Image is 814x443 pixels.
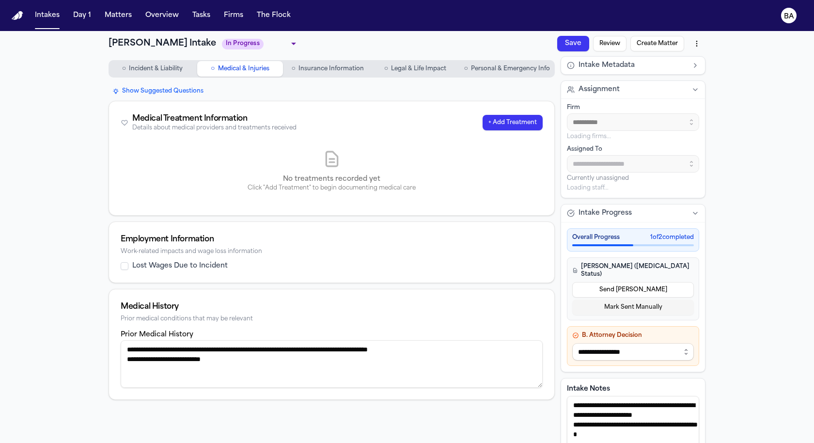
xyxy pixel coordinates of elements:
text: BA [784,13,794,20]
span: Intake Metadata [579,61,635,70]
button: Matters [101,7,136,24]
div: Work-related impacts and wage loss information [121,248,543,255]
button: Go to Legal & Life Impact [373,61,458,77]
textarea: Prior medical history [121,340,543,388]
h1: [PERSON_NAME] Intake [109,37,216,50]
button: Mark Sent Manually [572,300,694,315]
button: Save [557,36,589,51]
button: Day 1 [69,7,95,24]
div: Assigned To [567,145,699,153]
button: Go to Incident & Liability [110,61,195,77]
label: Lost Wages Due to Incident [132,261,228,271]
button: Tasks [188,7,214,24]
span: Legal & Life Impact [391,65,446,73]
label: Intake Notes [567,384,699,394]
span: Currently unassigned [567,174,629,182]
button: Go to Insurance Information [285,61,371,77]
label: Prior Medical History [121,331,193,338]
div: Prior medical conditions that may be relevant [121,316,543,323]
span: ○ [211,64,215,74]
button: More actions [688,35,705,52]
button: Create Matter [630,36,684,51]
span: Intake Progress [579,208,632,218]
a: Home [12,11,23,20]
h4: B. Attorney Decision [572,332,694,339]
span: Personal & Emergency Info [471,65,550,73]
input: Select firm [567,113,699,131]
p: Click "Add Treatment" to begin documenting medical care [121,184,543,192]
span: Incident & Liability [129,65,183,73]
span: ○ [291,64,295,74]
button: Send [PERSON_NAME] [572,282,694,298]
span: ○ [464,64,468,74]
span: In Progress [222,39,264,49]
span: Medical & Injuries [218,65,269,73]
div: Medical History [121,301,543,313]
span: Assignment [579,85,620,95]
button: + Add Treatment [483,115,543,130]
button: Overview [141,7,183,24]
button: Go to Medical & Injuries [197,61,283,77]
span: Insurance Information [298,65,364,73]
button: Firms [220,7,247,24]
p: Loading staff... [567,184,699,192]
p: No treatments recorded yet [121,174,543,184]
p: Loading firms... [567,133,699,141]
input: Assign to staff member [567,155,699,173]
button: Assignment [561,81,705,98]
button: The Flock [253,7,295,24]
div: Employment Information [121,234,543,245]
span: 1 of 2 completed [650,234,694,241]
span: ○ [384,64,388,74]
div: Update intake status [222,37,299,50]
button: Intake Metadata [561,57,705,74]
img: Finch Logo [12,11,23,20]
div: Firm [567,104,699,111]
button: Review [593,36,626,51]
button: Intakes [31,7,63,24]
span: Overall Progress [572,234,620,241]
div: Details about medical providers and treatments received [132,125,297,132]
span: ○ [122,64,126,74]
h4: [PERSON_NAME] ([MEDICAL_DATA] Status) [572,263,694,278]
div: Medical Treatment Information [132,113,297,125]
button: Intake Progress [561,205,705,222]
button: Show Suggested Questions [109,85,207,97]
button: Go to Personal & Emergency Info [460,61,554,77]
